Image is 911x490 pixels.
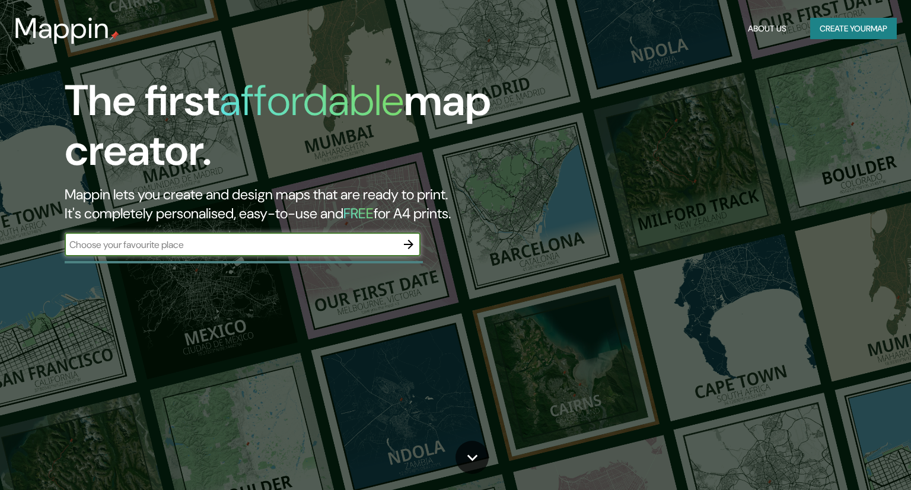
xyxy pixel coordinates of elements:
[343,204,374,222] h5: FREE
[65,76,520,185] h1: The first map creator.
[110,31,119,40] img: mappin-pin
[743,18,791,40] button: About Us
[65,238,397,252] input: Choose your favourite place
[219,73,404,128] h1: affordable
[810,18,897,40] button: Create yourmap
[14,12,110,45] h3: Mappin
[65,185,520,223] h2: Mappin lets you create and design maps that are ready to print. It's completely personalised, eas...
